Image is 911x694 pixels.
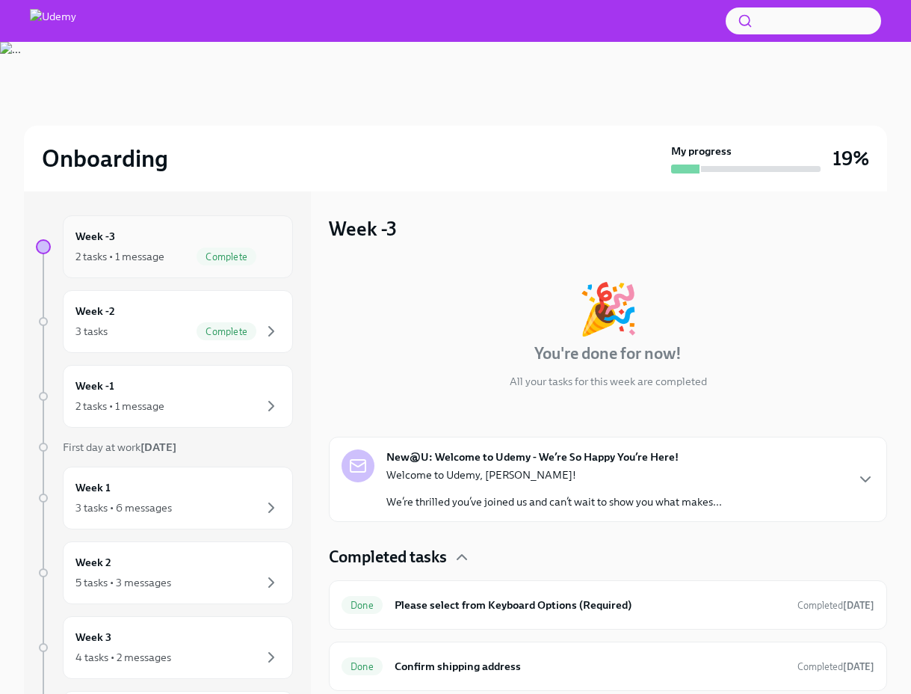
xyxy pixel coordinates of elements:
h6: Week -2 [75,303,115,319]
h6: Week 1 [75,479,111,496]
a: Week -32 tasks • 1 messageComplete [36,215,293,278]
img: Udemy [30,9,76,33]
span: Completed [797,661,874,672]
span: First day at work [63,440,176,454]
span: Done [342,600,383,611]
div: 2 tasks • 1 message [75,249,164,264]
span: Completed [797,600,874,611]
a: DonePlease select from Keyboard Options (Required)Completed[DATE] [342,593,874,617]
p: We’re thrilled you’ve joined us and can’t wait to show you what makes... [386,494,722,509]
h3: Week -3 [329,215,397,242]
a: DoneConfirm shipping addressCompleted[DATE] [342,654,874,678]
h4: You're done for now! [534,343,682,365]
p: All your tasks for this week are completed [510,374,707,389]
div: 2 tasks • 1 message [75,399,164,414]
a: Week -23 tasksComplete [36,290,293,353]
p: Welcome to Udemy, [PERSON_NAME]! [386,467,722,482]
h6: Confirm shipping address [395,658,785,675]
span: Done [342,661,383,672]
div: 🎉 [578,284,639,334]
a: Week -12 tasks • 1 message [36,365,293,428]
a: Week 34 tasks • 2 messages [36,616,293,679]
a: Week 13 tasks • 6 messages [36,467,293,529]
h4: Completed tasks [329,546,447,568]
span: September 15th, 2025 10:08 [797,598,874,612]
h6: Please select from Keyboard Options (Required) [395,597,785,613]
h6: Week 3 [75,629,111,645]
span: Complete [197,326,256,337]
div: 4 tasks • 2 messages [75,650,171,665]
strong: My progress [671,144,732,159]
strong: [DATE] [843,600,874,611]
div: 5 tasks • 3 messages [75,575,171,590]
div: 3 tasks • 6 messages [75,500,172,515]
h2: Onboarding [42,144,168,173]
strong: [DATE] [140,440,176,454]
h6: Week -3 [75,228,115,245]
span: Complete [197,251,256,262]
strong: [DATE] [843,661,874,672]
h3: 19% [833,145,869,172]
a: First day at work[DATE] [36,440,293,455]
h6: Week 2 [75,554,111,571]
div: Completed tasks [329,546,887,568]
a: Week 25 tasks • 3 messages [36,541,293,604]
div: 3 tasks [75,324,108,339]
span: September 15th, 2025 10:08 [797,660,874,674]
strong: New@U: Welcome to Udemy - We’re So Happy You’re Here! [386,449,679,464]
h6: Week -1 [75,378,114,394]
